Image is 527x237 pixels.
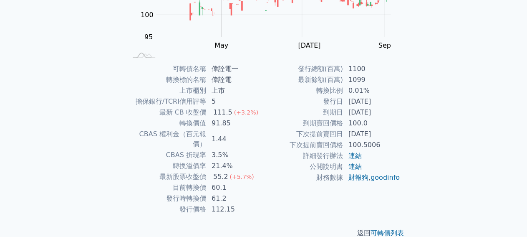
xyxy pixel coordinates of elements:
[371,173,400,181] a: goodinfo
[264,118,343,129] td: 到期賣回價格
[127,74,207,85] td: 轉換標的名稱
[127,161,207,171] td: 轉換溢價率
[207,193,264,204] td: 61.2
[207,150,264,161] td: 3.5%
[264,129,343,140] td: 下次提前賣回日
[343,85,401,96] td: 0.01%
[207,74,264,85] td: 偉詮電
[127,204,207,215] td: 發行價格
[298,41,320,49] tspan: [DATE]
[343,64,401,74] td: 1100
[343,172,401,183] td: ,
[207,182,264,193] td: 60.1
[141,11,154,19] tspan: 100
[207,85,264,96] td: 上市
[264,172,343,183] td: 財務數據
[264,150,343,161] td: 詳細發行辦法
[207,96,264,107] td: 5
[343,74,401,85] td: 1099
[207,204,264,215] td: 112.15
[343,107,401,118] td: [DATE]
[343,140,401,150] td: 100.5006
[371,229,404,237] a: 可轉債列表
[127,64,207,74] td: 可轉債名稱
[264,107,343,118] td: 到期日
[127,85,207,96] td: 上市櫃別
[348,163,362,171] a: 連結
[212,172,230,182] div: 55.2
[234,109,258,116] span: (+3.2%)
[229,173,254,180] span: (+5.7%)
[127,193,207,204] td: 發行時轉換價
[343,118,401,129] td: 100.0
[127,118,207,129] td: 轉換價值
[127,182,207,193] td: 目前轉換價
[264,161,343,172] td: 公開說明書
[378,41,391,49] tspan: Sep
[144,33,153,41] tspan: 95
[127,107,207,118] td: 最新 CB 收盤價
[264,85,343,96] td: 轉換比例
[348,152,362,160] a: 連結
[127,129,207,150] td: CBAS 權利金（百元報價）
[343,96,401,107] td: [DATE]
[348,173,368,181] a: 財報狗
[212,107,234,117] div: 111.5
[207,129,264,150] td: 1.44
[264,96,343,107] td: 發行日
[214,41,228,49] tspan: May
[207,161,264,171] td: 21.4%
[127,150,207,161] td: CBAS 折現率
[264,140,343,150] td: 下次提前賣回價格
[127,171,207,182] td: 最新股票收盤價
[264,64,343,74] td: 發行總額(百萬)
[264,74,343,85] td: 最新餘額(百萬)
[343,129,401,140] td: [DATE]
[207,64,264,74] td: 偉詮電一
[207,118,264,129] td: 91.85
[127,96,207,107] td: 擔保銀行/TCRI信用評等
